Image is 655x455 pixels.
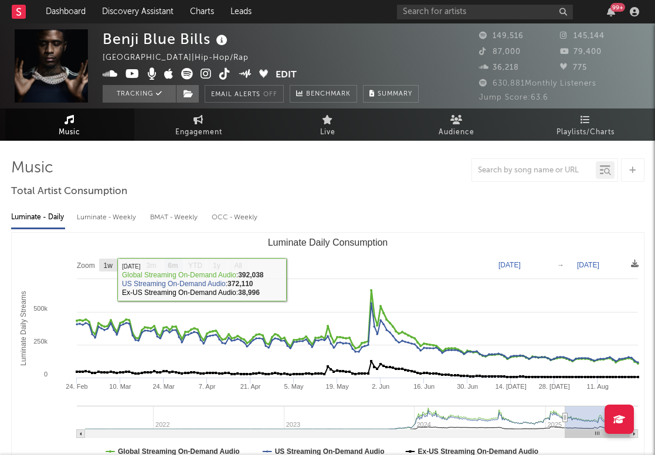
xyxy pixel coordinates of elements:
span: Audience [439,125,474,140]
a: Playlists/Charts [521,108,650,141]
button: 99+ [607,7,615,16]
button: Email AlertsOff [205,85,284,103]
text: YTD [188,262,202,270]
text: [DATE] [577,261,599,269]
text: → [557,261,564,269]
span: Jump Score: 63.6 [479,94,548,101]
span: 36,218 [479,64,519,72]
text: 250k [33,338,47,345]
input: Search by song name or URL [472,166,596,175]
span: Live [320,125,335,140]
a: Benchmark [290,85,357,103]
text: 28. [DATE] [538,383,569,390]
text: All [234,262,242,270]
text: 30. Jun [457,383,478,390]
text: 11. Aug [586,383,608,390]
span: 79,400 [560,48,602,56]
text: 19. May [325,383,349,390]
em: Off [263,91,277,98]
span: Summary [378,91,412,97]
span: 149,516 [479,32,524,40]
text: 2. Jun [372,383,389,390]
a: Engagement [134,108,263,141]
a: Live [263,108,392,141]
text: Luminate Daily Consumption [267,237,388,247]
text: Luminate Daily Streams [19,291,27,365]
input: Search for artists [397,5,573,19]
text: 1m [124,262,134,270]
div: Luminate - Weekly [77,208,138,227]
text: 14. [DATE] [495,383,526,390]
span: Playlists/Charts [556,125,615,140]
span: Music [59,125,80,140]
span: Benchmark [306,87,351,101]
text: [DATE] [498,261,521,269]
div: 99 + [610,3,625,12]
a: Music [5,108,134,141]
span: 87,000 [479,48,521,56]
div: Luminate - Daily [11,208,65,227]
button: Summary [363,85,419,103]
text: 7. Apr [198,383,215,390]
span: 775 [560,64,587,72]
text: 5. May [284,383,304,390]
text: 16. Jun [413,383,435,390]
span: 145,144 [560,32,605,40]
text: 24. Feb [66,383,87,390]
a: Audience [392,108,521,141]
div: Benji Blue Bills [103,29,230,49]
span: Total Artist Consumption [11,185,127,199]
span: Engagement [175,125,222,140]
text: 24. Mar [152,383,175,390]
div: [GEOGRAPHIC_DATA] | Hip-Hop/Rap [103,51,262,65]
text: 6m [168,262,178,270]
text: 500k [33,305,47,312]
button: Tracking [103,85,176,103]
button: Edit [276,68,297,83]
text: 3m [146,262,156,270]
span: 630,881 Monthly Listeners [479,80,596,87]
text: 21. Apr [240,383,260,390]
text: 10. Mar [109,383,131,390]
text: 1y [213,262,220,270]
text: 0 [43,371,47,378]
text: 1w [103,262,113,270]
text: Zoom [77,262,95,270]
div: BMAT - Weekly [150,208,200,227]
div: OCC - Weekly [212,208,259,227]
